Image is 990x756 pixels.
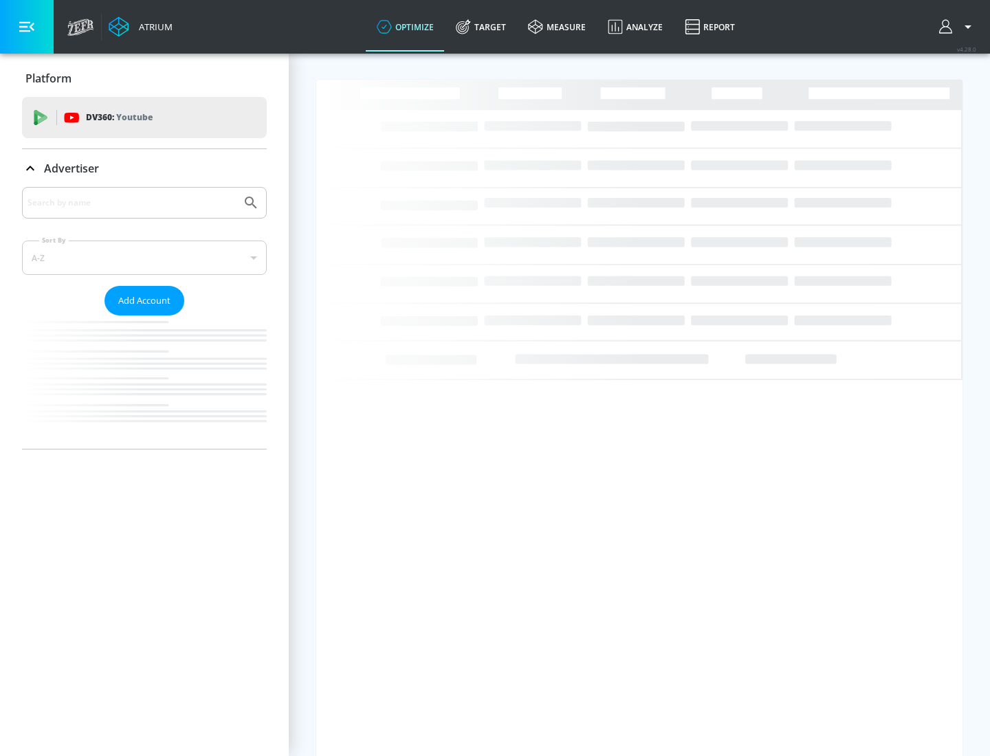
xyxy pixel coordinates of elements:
[109,16,173,37] a: Atrium
[22,315,267,449] nav: list of Advertiser
[27,194,236,212] input: Search by name
[22,97,267,138] div: DV360: Youtube
[517,2,597,52] a: measure
[133,21,173,33] div: Atrium
[104,286,184,315] button: Add Account
[118,293,170,309] span: Add Account
[25,71,71,86] p: Platform
[39,236,69,245] label: Sort By
[44,161,99,176] p: Advertiser
[86,110,153,125] p: DV360:
[22,187,267,449] div: Advertiser
[366,2,445,52] a: optimize
[22,241,267,275] div: A-Z
[22,59,267,98] div: Platform
[22,149,267,188] div: Advertiser
[445,2,517,52] a: Target
[674,2,746,52] a: Report
[116,110,153,124] p: Youtube
[597,2,674,52] a: Analyze
[957,45,976,53] span: v 4.28.0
